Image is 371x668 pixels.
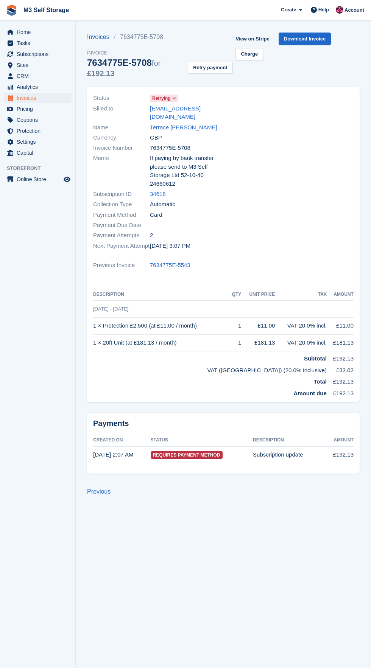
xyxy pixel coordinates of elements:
span: Currency [93,134,150,142]
span: Help [318,6,329,14]
span: Payment Due Date [93,221,150,230]
td: Subscription update [253,446,324,463]
a: menu [4,27,72,37]
span: GBP [150,134,162,142]
a: menu [4,137,72,147]
span: Settings [17,137,62,147]
span: [DATE] - [DATE] [93,306,128,312]
span: Status [93,94,150,103]
a: menu [4,49,72,59]
a: menu [4,148,72,158]
span: Memo [93,154,150,188]
td: 1 [229,334,241,351]
nav: breadcrumbs [87,33,232,42]
a: View on Stripe [232,33,272,45]
div: VAT 20.0% incl. [275,322,327,330]
span: Previous Invoice [93,261,150,270]
a: M3 Self Storage [20,4,72,16]
img: Nick Jones [336,6,343,14]
span: Subscriptions [17,49,62,59]
a: Charge [235,48,263,61]
th: Description [253,434,324,446]
span: Payment Attempts [93,231,150,240]
th: Unit Price [241,289,275,301]
span: Protection [17,126,62,136]
td: £181.13 [327,334,354,351]
a: menu [4,115,72,125]
td: £32.02 [327,363,354,375]
a: menu [4,93,72,103]
a: 7634775E-5543 [150,261,190,270]
span: Storefront [7,165,75,172]
span: Invoice Number [93,144,150,152]
a: Terrace [PERSON_NAME] [150,123,217,132]
a: [EMAIL_ADDRESS][DOMAIN_NAME] [150,104,219,121]
span: Capital [17,148,62,158]
span: Online Store [17,174,62,185]
a: Retrying [150,94,178,103]
th: Amount [327,289,354,301]
th: Created On [93,434,151,446]
td: 1 [229,317,241,334]
div: VAT 20.0% incl. [275,339,327,347]
span: Invoices [17,93,62,103]
span: Requires Payment Method [151,451,223,459]
span: Retrying [152,95,171,102]
span: CRM [17,71,62,81]
span: Automatic [150,200,175,209]
a: menu [4,104,72,114]
a: menu [4,174,72,185]
strong: Total [313,378,327,385]
span: Coupons [17,115,62,125]
span: Home [17,27,62,37]
time: 2025-10-05 01:07:50 UTC [93,451,133,458]
span: £192.13 [87,69,114,78]
th: Description [93,289,229,301]
span: for [152,59,161,67]
th: Tax [275,289,327,301]
td: VAT ([GEOGRAPHIC_DATA]) (20.0% inclusive) [93,363,327,375]
span: Next Payment Attempt [93,242,150,250]
a: Invoices [87,33,114,42]
span: Card [150,211,162,219]
span: Invoice [87,49,232,57]
strong: Subtotal [304,355,327,362]
td: £192.13 [324,446,354,463]
div: 7634775E-5708 [87,57,185,78]
span: Create [281,6,296,14]
a: menu [4,38,72,48]
a: Preview store [62,175,72,184]
strong: Amount due [293,390,327,396]
th: QTY [229,289,241,301]
th: Status [151,434,253,446]
span: Payment Method [93,211,150,219]
span: Account [344,6,364,14]
span: Name [93,123,150,132]
th: Amount [324,434,354,446]
time: 2025-10-07 14:07:54 UTC [150,242,190,250]
span: Sites [17,60,62,70]
td: £192.13 [327,351,354,363]
td: 1 × Protection £2,500 (at £11.00 / month) [93,317,229,334]
span: Billed to [93,104,150,121]
td: £11.00 [241,317,275,334]
td: 1 × 20ft Unit (at £181.13 / month) [93,334,229,351]
span: Analytics [17,82,62,92]
td: £192.13 [327,374,354,386]
td: £181.13 [241,334,275,351]
a: menu [4,71,72,81]
a: menu [4,82,72,92]
span: If paying by bank transfer please send to M3 Self Storage Ltd 52-10-40 24660612 [150,154,219,188]
span: Subscription ID [93,190,150,199]
span: Collection Type [93,200,150,209]
span: 7634775E-5708 [150,144,190,152]
a: Previous [87,488,111,495]
td: £11.00 [327,317,354,334]
a: Download Invoice [279,33,331,45]
button: Retry payment [188,62,232,74]
span: Pricing [17,104,62,114]
a: menu [4,126,72,136]
h2: Payments [93,419,354,428]
a: menu [4,60,72,70]
td: £192.13 [327,386,354,398]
